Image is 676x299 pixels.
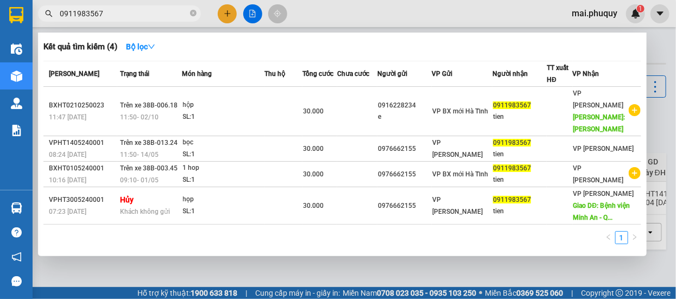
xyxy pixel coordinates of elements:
div: 0976662155 [378,169,431,180]
img: solution-icon [11,125,22,136]
img: warehouse-icon [11,98,22,109]
span: Tổng cước [302,70,333,78]
span: 0911983567 [493,164,531,172]
span: 0911983567 [493,139,531,147]
div: tien [493,174,546,186]
span: Trên xe 38B-013.24 [120,139,178,147]
li: 1 [615,231,628,244]
div: 0916228234 [378,100,431,111]
div: SL: 1 [183,206,264,218]
span: VP [PERSON_NAME] [573,164,624,184]
span: [PERSON_NAME] [49,70,99,78]
span: VP [PERSON_NAME] [573,190,634,198]
span: question-circle [11,227,22,238]
span: left [605,234,612,240]
a: 1 [616,232,628,244]
div: tien [493,149,546,160]
button: left [602,231,615,244]
div: hộp [183,99,264,111]
div: SL: 1 [183,111,264,123]
div: BXHT0210250023 [49,100,117,111]
span: TT xuất HĐ [547,64,568,84]
span: close-circle [190,10,197,16]
img: warehouse-icon [11,43,22,55]
span: 30.000 [303,170,324,178]
span: plus-circle [629,104,641,116]
input: Tìm tên, số ĐT hoặc mã đơn [60,8,188,20]
span: VP Gửi [432,70,452,78]
span: 30.000 [303,107,324,115]
span: 07:23 [DATE] [49,208,86,215]
span: message [11,276,22,287]
span: close-circle [190,9,197,19]
span: notification [11,252,22,262]
span: VP [PERSON_NAME] [432,196,483,215]
span: Người nhận [492,70,528,78]
img: warehouse-icon [11,71,22,82]
span: down [148,43,155,50]
div: họp [183,194,264,206]
strong: Bộ lọc [126,42,155,51]
span: VP [PERSON_NAME] [432,139,483,158]
span: VP Nhận [573,70,599,78]
img: logo-vxr [9,7,23,23]
span: Chưa cước [337,70,369,78]
span: VP BX mới Hà Tĩnh [432,170,488,178]
div: 0976662155 [378,143,431,155]
div: 0976662155 [378,200,431,212]
strong: Hủy [120,195,134,204]
span: 11:47 [DATE] [49,113,86,121]
span: 30.000 [303,145,324,152]
span: VP [PERSON_NAME] [573,145,634,152]
span: 10:16 [DATE] [49,176,86,184]
div: SL: 1 [183,174,264,186]
span: 0911983567 [493,101,531,109]
div: tien [493,206,546,217]
span: 0911983567 [493,196,531,203]
span: VP BX mới Hà Tĩnh [432,107,488,115]
div: SL: 1 [183,149,264,161]
span: Trên xe 38B-003.45 [120,164,178,172]
img: warehouse-icon [11,202,22,214]
button: Bộ lọcdown [117,38,164,55]
div: 1 hop [183,162,264,174]
div: BXHT0105240001 [49,163,117,174]
button: right [628,231,641,244]
span: Khách không gửi [120,208,170,215]
span: 11:50 - 02/10 [120,113,159,121]
div: VPHT1405240001 [49,137,117,149]
span: Giao DĐ: Bệnh viện Minh An - Q... [573,202,630,221]
span: Thu hộ [265,70,286,78]
h3: Kết quả tìm kiếm ( 4 ) [43,41,117,53]
span: 08:24 [DATE] [49,151,86,158]
span: 30.000 [303,202,324,209]
span: Trên xe 38B-006.18 [120,101,178,109]
span: plus-circle [629,167,641,179]
span: Trạng thái [120,70,149,78]
div: e [378,111,431,123]
span: [PERSON_NAME]: [PERSON_NAME] [573,113,626,133]
div: VPHT3005240001 [49,194,117,206]
span: right [631,234,638,240]
li: Next Page [628,231,641,244]
span: Người gửi [377,70,407,78]
span: 09:10 - 01/05 [120,176,159,184]
span: search [45,10,53,17]
span: Món hàng [182,70,212,78]
div: bọc [183,137,264,149]
div: tien [493,111,546,123]
li: Previous Page [602,231,615,244]
span: VP [PERSON_NAME] [573,90,624,109]
span: 11:50 - 14/05 [120,151,159,158]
